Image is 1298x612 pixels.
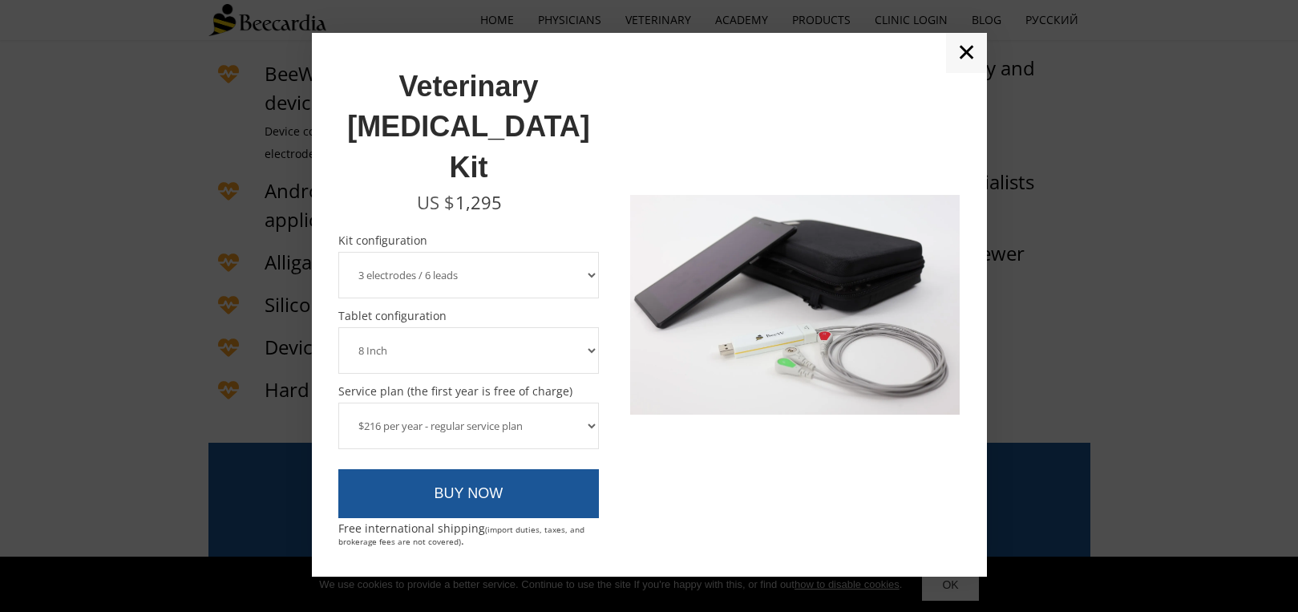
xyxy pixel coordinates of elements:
span: Kit configuration [338,235,600,246]
span: Tablet configuration [338,310,600,322]
span: Service plan (the first year is free of charge) [338,386,600,397]
span: (import duties, taxes, and brokerage fees are not covered) [338,524,584,547]
select: Service plan (the first year is free of charge) [338,403,600,449]
select: Tablet configuration [338,327,600,374]
span: US $ [417,190,455,214]
select: Kit configuration [338,252,600,298]
span: Veterinary [MEDICAL_DATA] Kit [347,70,590,184]
a: ✕ [946,33,987,73]
a: BUY NOW [338,469,600,519]
span: Free international shipping . [338,521,584,548]
span: 1,295 [455,190,502,214]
